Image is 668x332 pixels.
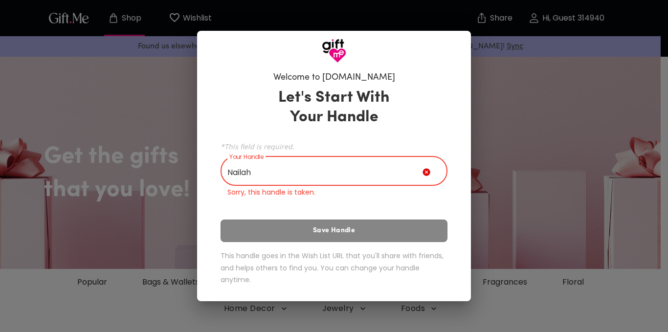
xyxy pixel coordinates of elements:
h6: Welcome to [DOMAIN_NAME] [273,72,395,84]
img: GiftMe Logo [322,39,346,63]
input: Your Handle [221,158,423,186]
p: Sorry, this handle is taken. [227,187,441,198]
h3: Let's Start With Your Handle [266,88,402,127]
span: *This field is required. [221,142,447,151]
h6: This handle goes in the Wish List URL that you'll share with friends, and helps others to find yo... [221,250,447,286]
